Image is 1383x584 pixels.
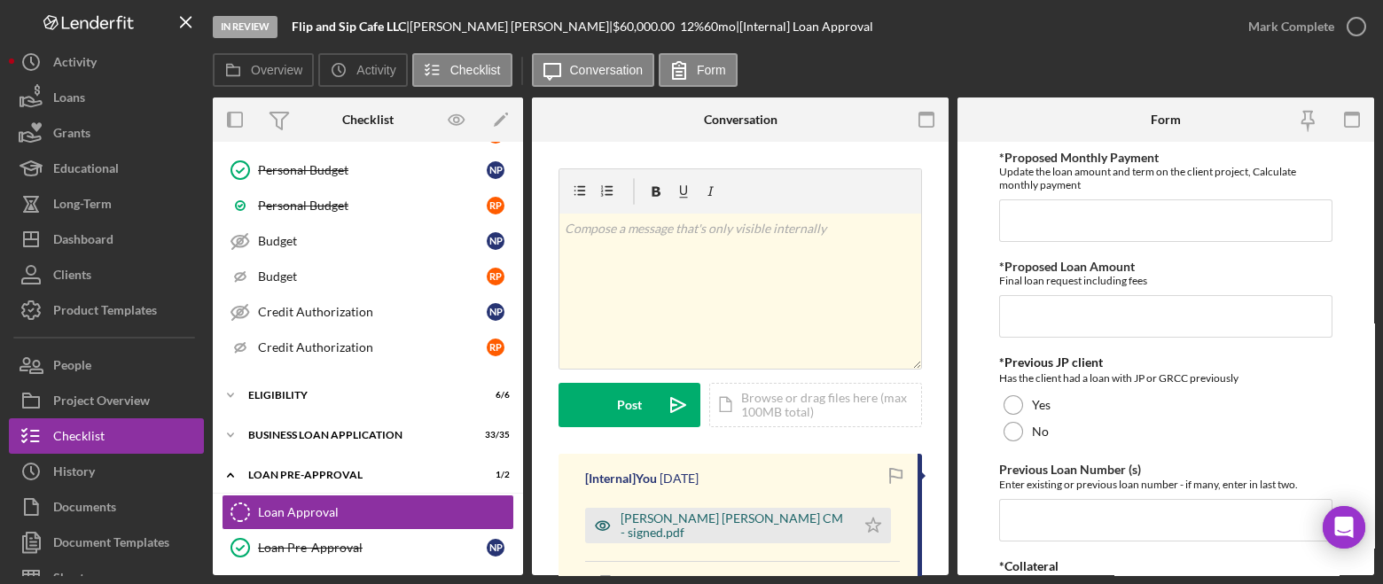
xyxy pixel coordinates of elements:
div: Budget [258,234,487,248]
div: Document Templates [53,525,169,565]
a: Educational [9,151,204,186]
a: BudgetRP [222,259,514,294]
button: History [9,454,204,489]
time: 2025-08-20 20:37 [660,471,699,486]
div: Personal Budget [258,163,487,177]
div: Checklist [53,418,105,458]
button: Form [659,53,738,87]
button: Activity [9,44,204,80]
div: N P [487,161,504,179]
div: Loan Approval [258,505,513,519]
div: Final loan request including fees [999,274,1332,287]
button: People [9,347,204,383]
button: Grants [9,115,204,151]
div: Loans [53,80,85,120]
div: Credit Authorization [258,340,487,354]
button: Loans [9,80,204,115]
label: *Proposed Monthly Payment [999,150,1159,165]
div: | [Internal] Loan Approval [736,19,873,34]
label: Previous Loan Number (s) [999,462,1141,477]
div: Clients [53,257,91,297]
div: $60,000.00 [613,19,680,34]
div: R P [487,197,504,214]
div: *Previous JP client [999,355,1332,370]
div: Long-Term [53,186,112,226]
div: Personal Budget [258,199,487,213]
div: Conversation [704,113,777,127]
button: Conversation [532,53,655,87]
a: Personal BudgetNP [222,152,514,188]
div: Enter existing or previous loan number - if many, enter in last two. [999,478,1332,491]
div: 1 / 2 [478,470,510,480]
div: R P [487,268,504,285]
button: Project Overview [9,383,204,418]
button: Document Templates [9,525,204,560]
div: 6 / 6 [478,390,510,401]
button: Checklist [412,53,512,87]
button: Product Templates [9,292,204,328]
button: [PERSON_NAME] [PERSON_NAME] CM - signed.pdf [585,508,891,543]
div: ELIGIBILITY [248,390,465,401]
div: Documents [53,489,116,529]
div: [Internal] You [585,471,657,486]
div: Form [1151,113,1181,127]
div: Activity [53,44,97,84]
div: Checklist [342,113,394,127]
div: Has the client had a loan with JP or GRCC previously [999,370,1332,387]
div: LOAN PRE-APPROVAL [248,470,465,480]
a: BudgetNP [222,223,514,259]
div: *Collateral [999,559,1332,573]
a: Credit AuthorizationNP [222,294,514,330]
button: Checklist [9,418,204,454]
a: Loan Approval [222,494,514,530]
label: Conversation [570,63,644,77]
div: In Review [213,16,277,38]
div: Credit Authorization [258,305,487,319]
a: Personal BudgetRP [222,188,514,223]
div: History [53,454,95,494]
div: 12 % [680,19,704,34]
button: Clients [9,257,204,292]
label: Checklist [450,63,501,77]
div: Loan Pre-Approval [258,541,487,555]
div: Educational [53,151,119,191]
div: Dashboard [53,222,113,261]
button: Long-Term [9,186,204,222]
div: People [53,347,91,387]
div: Product Templates [53,292,157,332]
b: Flip and Sip Cafe LLC [292,19,406,34]
button: Dashboard [9,222,204,257]
div: N P [487,232,504,250]
div: 60 mo [704,19,736,34]
button: Post [559,383,700,427]
div: [PERSON_NAME] [PERSON_NAME] CM - signed.pdf [621,511,847,540]
label: Yes [1032,398,1051,412]
div: Budget [258,269,487,284]
div: N P [487,303,504,321]
div: N P [487,539,504,557]
div: 33 / 35 [478,430,510,440]
label: Overview [251,63,302,77]
div: Project Overview [53,383,150,423]
label: Activity [356,63,395,77]
div: [PERSON_NAME] [PERSON_NAME] | [410,19,613,34]
div: R P [487,339,504,356]
div: Grants [53,115,90,155]
button: Mark Complete [1231,9,1374,44]
div: BUSINESS LOAN APPLICATION [248,430,465,440]
label: *Proposed Loan Amount [999,259,1135,274]
button: Documents [9,489,204,525]
button: Activity [318,53,407,87]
